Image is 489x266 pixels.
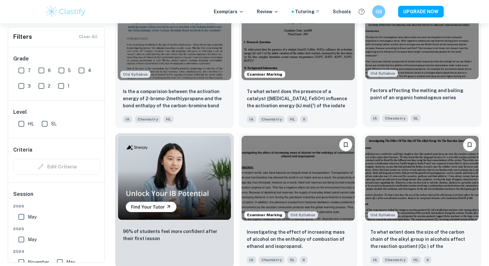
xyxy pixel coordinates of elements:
[257,8,279,15] p: Review
[365,136,479,221] img: Chemistry IA example thumbnail: To what extent does the size of the carb
[244,71,285,77] span: Examiner Marking
[244,212,285,218] span: Examiner Marking
[411,256,421,263] span: HL
[13,55,100,63] h6: Grade
[13,108,100,116] h6: Level
[48,67,51,74] span: 6
[123,88,226,110] p: Is the a comparision between the activation energy of 2-bromo-2methlypropane and the bond enthalp...
[247,116,256,123] span: IA
[368,70,398,77] span: Old Syllabus
[68,82,70,90] span: 1
[368,211,398,218] span: Old Syllabus
[382,115,408,122] span: Chemistry
[13,226,100,232] span: 2025
[247,88,350,110] p: To what extent does the presence of a catalyst (Iron(II) Sulfate, FeSO¤) influence the activation...
[356,6,367,17] button: Help and Feedback
[28,236,37,243] span: May
[333,8,351,15] a: Schools
[13,146,32,154] h6: Criteria
[120,71,150,78] span: Old Syllabus
[28,213,37,220] span: May
[339,138,352,151] button: Bookmark
[287,256,297,263] span: SL
[411,115,421,122] span: SL
[28,120,34,127] span: HL
[13,32,32,41] h6: Filters
[300,116,308,123] span: 5
[88,67,91,74] span: 4
[288,211,318,218] span: Old Syllabus
[13,159,100,175] div: Criteria filters are unavailable when searching by topic
[28,82,31,90] span: 3
[382,256,408,263] span: Chemistry
[463,138,476,151] button: Bookmark
[242,136,355,221] img: Chemistry IA example thumbnail: Investigating the effect of increasing m
[259,116,285,123] span: Chemistry
[370,256,380,263] span: IA
[247,229,350,250] p: Investigating the effect of increasing mass of alcohol on the enthalpy of combustion of ethanol a...
[288,211,318,218] div: Starting from the May 2025 session, the Chemistry IA requirements have changed. It's OK to refer ...
[300,256,308,263] span: 6
[13,190,100,203] h6: Session
[247,256,256,263] span: IA
[135,116,161,123] span: Chemistry
[51,120,57,127] span: SL
[120,71,150,78] div: Starting from the May 2025 session, the Chemistry IA requirements have changed. It's OK to refer ...
[45,5,86,18] img: Clastify logo
[370,229,473,250] p: To what extent does the size of the carbon chain of the alkyl group in alcohols affect the reacti...
[13,249,100,254] span: 2024
[66,259,75,266] span: May
[287,116,298,123] span: HL
[368,70,398,77] div: Starting from the May 2025 session, the Chemistry IA requirements have changed. It's OK to refer ...
[259,256,285,263] span: Chemistry
[295,8,320,15] a: Tutoring
[13,203,100,209] span: 2026
[28,67,31,74] span: 7
[398,6,444,17] button: UPGRADE NOW
[368,211,398,218] div: Starting from the May 2025 session, the Chemistry IA requirements have changed. It's OK to refer ...
[370,87,473,101] p: Factors affecting the melting and boiling point of an organic homologeus series
[372,5,385,18] button: GS
[163,116,174,123] span: HL
[214,8,244,15] p: Exemplars
[375,8,383,15] h6: GS
[370,115,380,122] span: IA
[424,256,431,263] span: 6
[28,259,49,266] span: November
[48,82,50,90] span: 2
[123,228,226,242] p: 96% of students feel more confident after their first lesson
[68,67,71,74] span: 5
[123,116,132,123] span: IA
[118,136,231,220] img: Thumbnail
